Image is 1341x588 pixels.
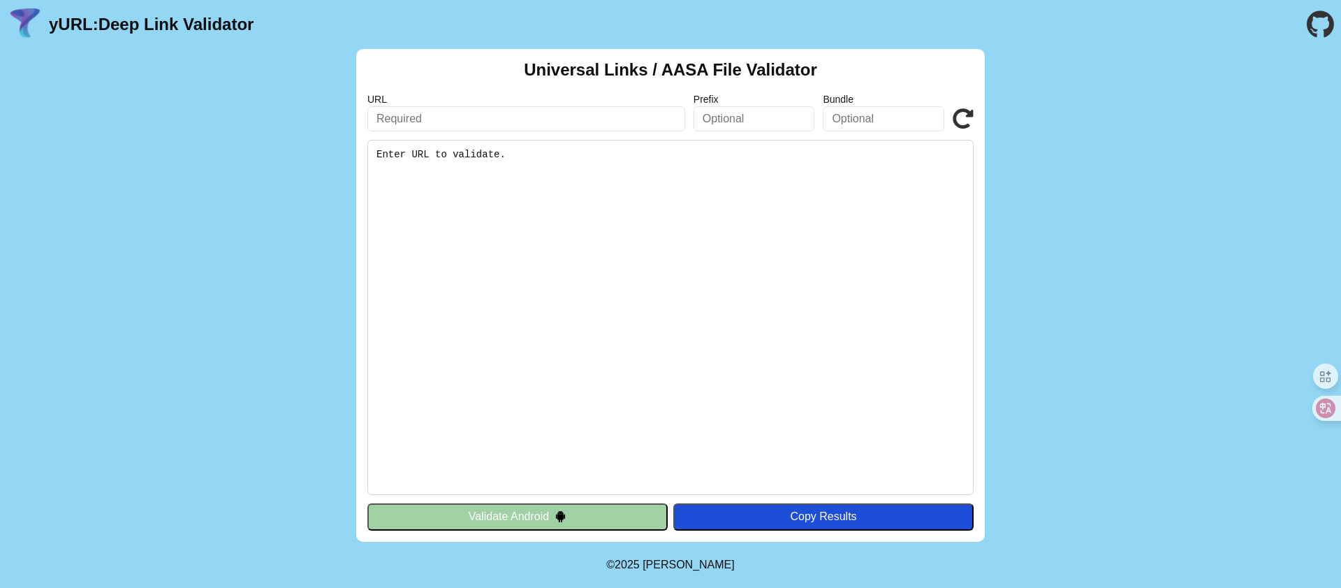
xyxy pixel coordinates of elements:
div: Copy Results [680,510,967,523]
img: droidIcon.svg [555,510,566,522]
footer: © [606,542,734,588]
input: Optional [823,106,944,131]
input: Required [367,106,685,131]
button: Copy Results [673,503,974,530]
pre: Enter URL to validate. [367,140,974,495]
button: Validate Android [367,503,668,530]
h2: Universal Links / AASA File Validator [524,60,817,80]
img: yURL Logo [7,6,43,43]
label: Bundle [823,94,944,105]
input: Optional [694,106,815,131]
label: URL [367,94,685,105]
a: yURL:Deep Link Validator [49,15,254,34]
a: Michael Ibragimchayev's Personal Site [643,559,735,571]
span: 2025 [615,559,640,571]
label: Prefix [694,94,815,105]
